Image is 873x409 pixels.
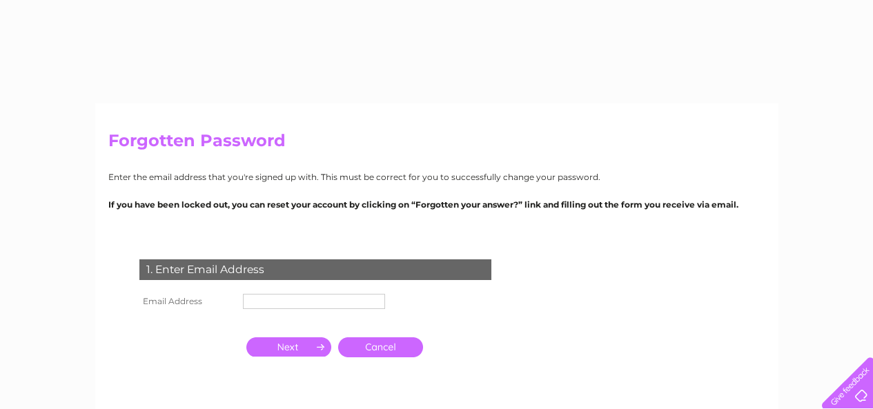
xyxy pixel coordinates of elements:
[136,290,239,312] th: Email Address
[108,198,765,211] p: If you have been locked out, you can reset your account by clicking on “Forgotten your answer?” l...
[108,170,765,183] p: Enter the email address that you're signed up with. This must be correct for you to successfully ...
[108,131,765,157] h2: Forgotten Password
[139,259,491,280] div: 1. Enter Email Address
[338,337,423,357] a: Cancel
